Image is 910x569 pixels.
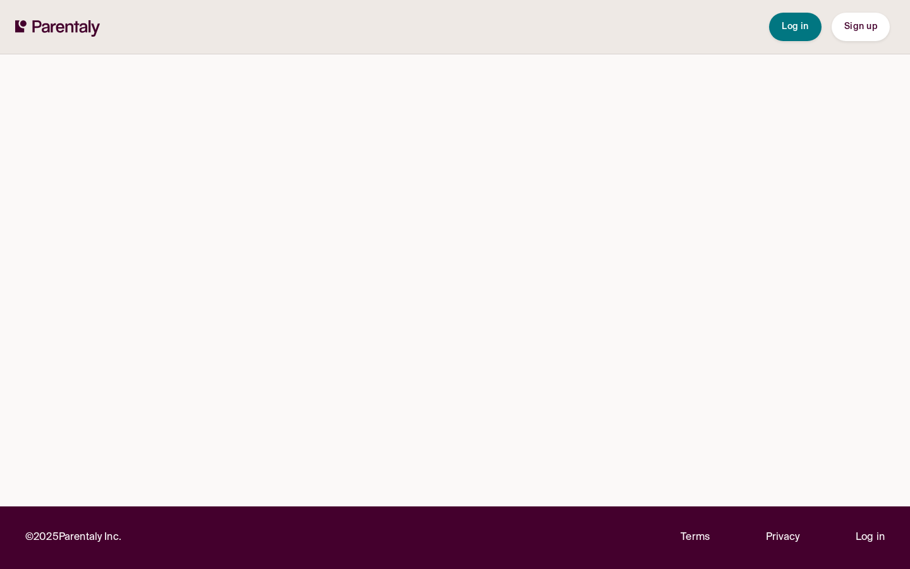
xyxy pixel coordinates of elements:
[832,13,890,41] button: Sign up
[844,22,877,31] span: Sign up
[25,529,121,546] p: © 2025 Parentaly Inc.
[681,529,710,546] a: Terms
[856,529,885,546] a: Log in
[782,22,809,31] span: Log in
[769,13,822,41] button: Log in
[766,529,800,546] a: Privacy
